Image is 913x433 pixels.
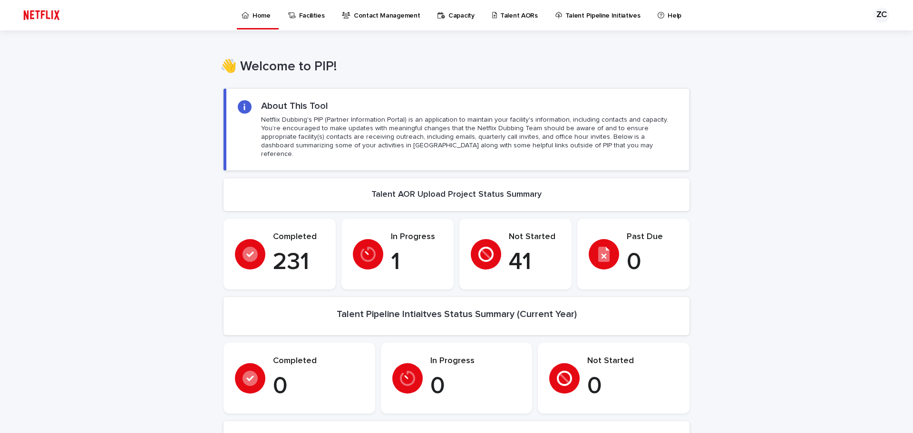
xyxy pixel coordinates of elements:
p: Netflix Dubbing's PIP (Partner Information Portal) is an application to maintain your facility's ... [261,115,678,159]
h2: Talent Pipeline Intiaitves Status Summary (Current Year) [337,308,577,320]
p: 0 [273,372,364,401]
p: Completed [273,232,324,242]
h1: 👋 Welcome to PIP! [220,59,686,75]
p: 41 [509,248,560,277]
p: 1 [391,248,442,277]
h2: About This Tool [261,100,328,112]
div: ZC [874,8,889,23]
p: Not Started [509,232,560,242]
p: In Progress [391,232,442,242]
p: 0 [627,248,678,277]
p: Past Due [627,232,678,242]
p: In Progress [430,356,521,366]
p: 0 [430,372,521,401]
p: Completed [273,356,364,366]
h2: Talent AOR Upload Project Status Summary [371,190,542,200]
p: 231 [273,248,324,277]
img: ifQbXi3ZQGMSEF7WDB7W [19,6,64,25]
p: Not Started [587,356,678,366]
p: 0 [587,372,678,401]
